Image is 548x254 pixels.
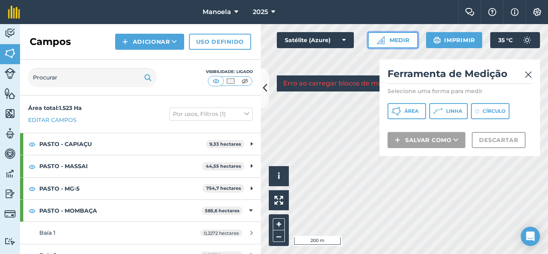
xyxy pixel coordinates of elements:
img: svg+xml;base64,PHN2ZyB4bWxucz0iaHR0cDovL3d3dy53My5vcmcvMjAwMC9zdmciIHdpZHRoPSIyMiIgaGVpZ2h0PSIzMC... [525,70,532,79]
img: Logotipo fieldmargin [8,6,20,18]
input: Procurar [28,68,156,87]
div: Abra o Intercom Messenger [521,227,540,246]
img: svg+xml;base64,PD94bWwgdmVyc2lvbj0iMS4wIiBlbmNvZGluZz0idXRmLTgiPz4KPCEtLSBHZW5lcmF0b3I6IEFkb2JlIE... [4,168,16,180]
a: Baía 10,2272 hectares [20,222,261,244]
font: Adicionar [133,38,170,45]
img: svg+xml;base64,PD94bWwgdmVyc2lvbj0iMS4wIiBlbmNvZGluZz0idXRmLTgiPz4KPCEtLSBHZW5lcmF0b3I6IEFkb2JlIE... [4,238,16,245]
font: ° [506,37,509,44]
font: 1.523 [59,104,72,112]
button: Círculo [471,103,509,119]
font: Editar campos [28,116,77,124]
font: Ferramenta de Medição [388,68,507,79]
button: 35 °C [490,32,540,48]
img: svg+xml;base64,PHN2ZyB4bWxucz0iaHR0cDovL3d3dy53My5vcmcvMjAwMC9zdmciIHdpZHRoPSI1NiIgaGVpZ2h0PSI2MC... [4,87,16,100]
img: svg+xml;base64,PHN2ZyB4bWxucz0iaHR0cDovL3d3dy53My5vcmcvMjAwMC9zdmciIHdpZHRoPSIxOCIgaGVpZ2h0PSIyNC... [28,139,36,149]
img: svg+xml;base64,PHN2ZyB4bWxucz0iaHR0cDovL3d3dy53My5vcmcvMjAwMC9zdmciIHdpZHRoPSIxOSIgaGVpZ2h0PSIyNC... [144,73,152,82]
font: Selecione uma forma para medir [388,87,483,95]
img: svg+xml;base64,PHN2ZyB4bWxucz0iaHR0cDovL3d3dy53My5vcmcvMjAwMC9zdmciIHdpZHRoPSI1NiIgaGVpZ2h0PSI2MC... [4,108,16,120]
a: Editar campos [28,116,77,124]
button: Descartar [472,132,525,148]
font: Uso definido [196,38,244,45]
img: svg+xml;base64,PHN2ZyB4bWxucz0iaHR0cDovL3d3dy53My5vcmcvMjAwMC9zdmciIHdpZHRoPSIxNyIgaGVpZ2h0PSIxNy... [511,7,519,17]
button: Linha [429,103,468,119]
img: svg+xml;base64,PD94bWwgdmVyc2lvbj0iMS4wIiBlbmNvZGluZz0idXRmLTgiPz4KPCEtLSBHZW5lcmF0b3I6IEFkb2JlIE... [519,32,535,48]
font: Erro ao carregar blocos de mapa [283,79,390,87]
span: i [278,171,280,181]
img: svg+xml;base64,PD94bWwgdmVyc2lvbj0iMS4wIiBlbmNvZGluZz0idXRmLTgiPz4KPCEtLSBHZW5lcmF0b3I6IEFkb2JlIE... [4,128,16,140]
font: 585,6 [205,208,217,213]
button: Satélite (Azure) [277,32,354,48]
a: Uso definido [189,34,251,50]
font: Imprimir [444,37,475,44]
button: Área [388,103,426,119]
img: svg+xml;base64,PHN2ZyB4bWxucz0iaHR0cDovL3d3dy53My5vcmcvMjAwMC9zdmciIHdpZHRoPSIxOCIgaGVpZ2h0PSIyNC... [28,184,36,193]
button: i [269,166,289,186]
img: svg+xml;base64,PD94bWwgdmVyc2lvbj0iMS4wIiBlbmNvZGluZz0idXRmLTgiPz4KPCEtLSBHZW5lcmF0b3I6IEFkb2JlIE... [4,208,16,219]
button: Por usos, Filtros (1) [169,108,253,120]
font: hectares [220,163,241,169]
button: Imprimir [426,32,482,48]
font: PASTO - MASSAI [39,163,88,170]
img: svg+xml;base64,PHN2ZyB4bWxucz0iaHR0cDovL3d3dy53My5vcmcvMjAwMC9zdmciIHdpZHRoPSIxNCIgaGVpZ2h0PSIyNC... [395,135,400,145]
button: Adicionar [115,34,184,50]
img: Quatro setas, uma apontando para o canto superior esquerdo, uma para o canto superior direito, um... [274,196,283,205]
font: Medir [390,37,409,44]
img: Ícone de régua [377,36,385,44]
font: PASTO - MOMBAÇA [39,207,97,214]
font: Ha [74,104,82,112]
button: + [273,218,285,230]
font: Salvar como [405,136,452,144]
button: Medir [368,32,418,48]
font: Área total [28,104,57,112]
font: 44,55 [206,163,219,169]
div: PASTO - MASSAI44,55 hectares [20,155,261,177]
div: PASTO - CAPIAÇU9,33 hectares [20,133,261,155]
font: 754,7 [206,185,219,191]
button: Salvar como [388,132,465,148]
img: svg+xml;base64,PHN2ZyB4bWxucz0iaHR0cDovL3d3dy53My5vcmcvMjAwMC9zdmciIHdpZHRoPSI1MCIgaGVpZ2h0PSI0MC... [240,77,250,85]
img: Dois balões de fala sobrepostos ao balão da esquerda na frente [465,8,475,16]
font: hectares [220,185,241,191]
img: svg+xml;base64,PD94bWwgdmVyc2lvbj0iMS4wIiBlbmNvZGluZz0idXRmLTgiPz4KPCEtLSBHZW5lcmF0b3I6IEFkb2JlIE... [4,27,16,39]
button: – [273,230,285,242]
div: PASTO - MG-5754,7 hectares [20,178,261,199]
font: hectares [219,230,239,236]
font: hectares [219,208,239,213]
font: 0,2272 [204,230,218,236]
font: 35 [498,37,505,44]
font: hectares [220,141,241,147]
img: svg+xml;base64,PHN2ZyB4bWxucz0iaHR0cDovL3d3dy53My5vcmcvMjAwMC9zdmciIHdpZHRoPSI1MCIgaGVpZ2h0PSI0MC... [225,77,235,85]
img: svg+xml;base64,PHN2ZyB4bWxucz0iaHR0cDovL3d3dy53My5vcmcvMjAwMC9zdmciIHdpZHRoPSI1NiIgaGVpZ2h0PSI2MC... [4,47,16,59]
img: svg+xml;base64,PD94bWwgdmVyc2lvbj0iMS4wIiBlbmNvZGluZz0idXRmLTgiPz4KPCEtLSBHZW5lcmF0b3I6IEFkb2JlIE... [4,68,16,79]
div: PASTO - MOMBAÇA585,6 hectares [20,200,261,221]
font: PASTO - CAPIAÇU [39,140,92,148]
font: Linha [446,108,462,114]
img: svg+xml;base64,PHN2ZyB4bWxucz0iaHR0cDovL3d3dy53My5vcmcvMjAwMC9zdmciIHdpZHRoPSIxOCIgaGVpZ2h0PSIyNC... [28,162,36,171]
font: Baía 1 [39,229,55,236]
img: svg+xml;base64,PD94bWwgdmVyc2lvbj0iMS4wIiBlbmNvZGluZz0idXRmLTgiPz4KPCEtLSBHZW5lcmF0b3I6IEFkb2JlIE... [4,188,16,200]
img: svg+xml;base64,PHN2ZyB4bWxucz0iaHR0cDovL3d3dy53My5vcmcvMjAwMC9zdmciIHdpZHRoPSIxNCIgaGVpZ2h0PSIyNC... [122,37,128,47]
font: Descartar [479,136,518,144]
img: svg+xml;base64,PHN2ZyB4bWxucz0iaHR0cDovL3d3dy53My5vcmcvMjAwMC9zdmciIHdpZHRoPSIxOSIgaGVpZ2h0PSIyNC... [433,35,441,45]
img: Um ícone de ponto de interrogação [487,8,497,16]
img: svg+xml;base64,PHN2ZyB4bWxucz0iaHR0cDovL3d3dy53My5vcmcvMjAwMC9zdmciIHdpZHRoPSIxOCIgaGVpZ2h0PSIyNC... [28,206,36,215]
font: Manoela [203,8,231,16]
font: 9,33 [209,141,219,147]
font: Círculo [483,108,505,114]
img: svg+xml;base64,PHN2ZyB4bWxucz0iaHR0cDovL3d3dy53My5vcmcvMjAwMC9zdmciIHdpZHRoPSI1MCIgaGVpZ2h0PSI0MC... [211,77,221,85]
font: Campos [30,36,71,47]
img: Um ícone de engrenagem [532,8,542,16]
img: svg+xml;base64,PD94bWwgdmVyc2lvbj0iMS4wIiBlbmNvZGluZz0idXRmLTgiPz4KPCEtLSBHZW5lcmF0b3I6IEFkb2JlIE... [4,148,16,160]
font: : [57,104,59,112]
font: C [509,37,513,44]
font: Por usos, Filtros (1) [173,110,226,118]
font: 2025 [253,8,268,16]
font: Satélite (Azure) [285,37,331,44]
font: PASTO - MG-5 [39,185,79,192]
font: Visibilidade: Ligado [206,69,253,74]
font: Área [404,108,418,114]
